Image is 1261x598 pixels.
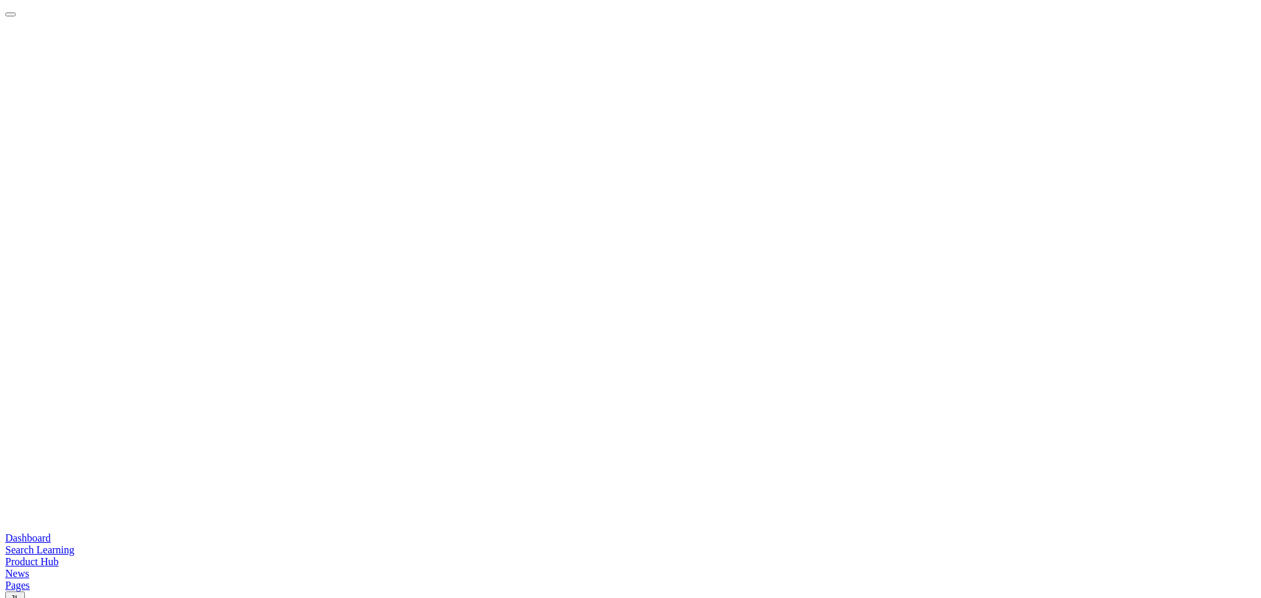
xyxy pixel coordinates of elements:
span: News [5,568,29,579]
a: search-iconSearch Learning [5,544,1256,556]
a: pages-iconPages [5,580,1256,591]
span: Pages [5,580,30,591]
span: Search Learning [5,544,74,555]
a: car-iconProduct Hub [5,556,1256,568]
a: news-iconNews [5,568,1256,580]
span: Product Hub [5,556,58,567]
a: guage-iconDashboard [5,532,1256,544]
span: Dashboard [5,532,51,544]
a: Trak [5,17,1256,532]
